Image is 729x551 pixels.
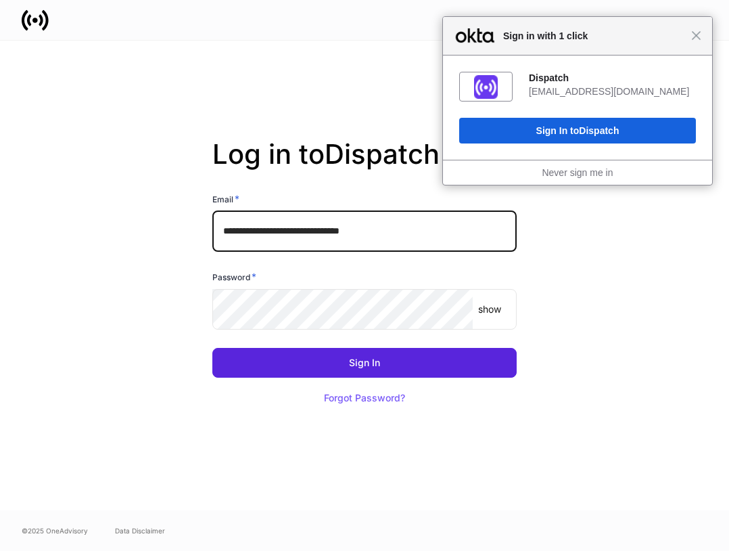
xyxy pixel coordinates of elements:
[22,525,88,536] span: © 2025 OneAdvisory
[691,30,701,41] span: Close
[529,72,696,84] div: Dispatch
[542,167,613,178] a: Never sign me in
[212,192,239,206] h6: Email
[212,270,256,284] h6: Password
[349,358,380,368] div: Sign In
[212,138,517,192] h2: Log in to Dispatch
[307,383,422,413] button: Forgot Password?
[459,118,696,144] button: Sign In toDispatch
[478,303,501,316] p: show
[529,85,696,97] div: [EMAIL_ADDRESS][DOMAIN_NAME]
[579,125,619,136] span: Dispatch
[496,28,691,44] span: Sign in with 1 click
[115,525,165,536] a: Data Disclaimer
[324,393,405,403] div: Forgot Password?
[474,75,498,99] img: fs01jxrofoggULhDH358
[212,348,517,378] button: Sign In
